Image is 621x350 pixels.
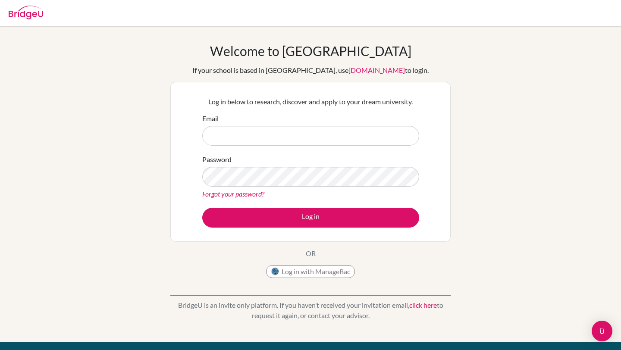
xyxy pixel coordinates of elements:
[266,265,355,278] button: Log in with ManageBac
[348,66,405,74] a: [DOMAIN_NAME]
[592,321,612,341] div: Open Intercom Messenger
[202,190,264,198] a: Forgot your password?
[9,6,43,19] img: Bridge-U
[202,208,419,228] button: Log in
[306,248,316,259] p: OR
[170,300,451,321] p: BridgeU is an invite only platform. If you haven’t received your invitation email, to request it ...
[202,113,219,124] label: Email
[202,154,232,165] label: Password
[202,97,419,107] p: Log in below to research, discover and apply to your dream university.
[192,65,429,75] div: If your school is based in [GEOGRAPHIC_DATA], use to login.
[210,43,411,59] h1: Welcome to [GEOGRAPHIC_DATA]
[409,301,437,309] a: click here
